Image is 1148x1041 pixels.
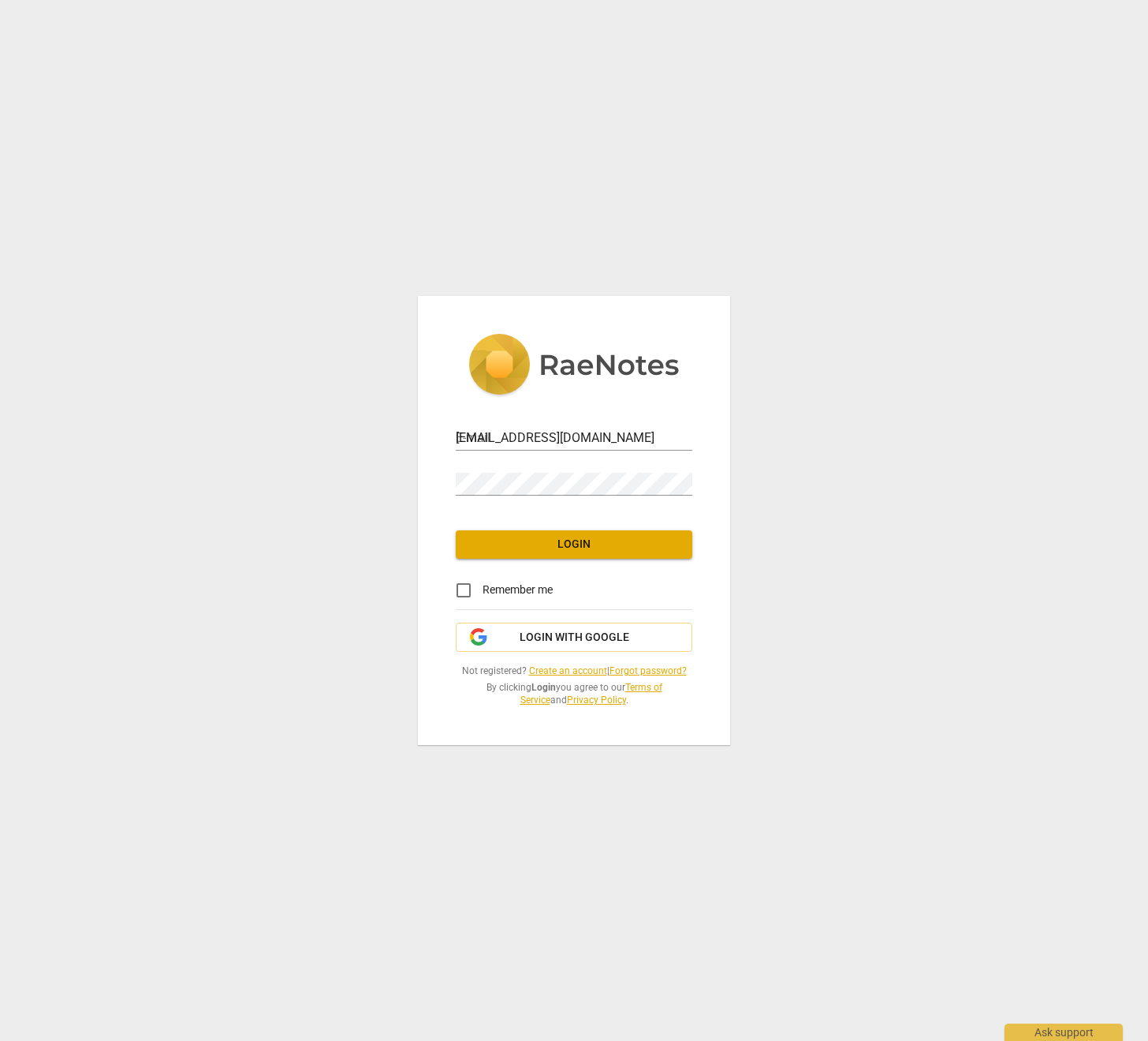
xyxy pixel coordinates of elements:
span: Login [468,537,680,552]
button: Login with Google [456,623,692,653]
span: Not registered? | [456,665,692,678]
span: By clicking you agree to our and . [456,681,692,707]
a: Terms of Service [520,682,662,706]
button: Login [456,530,692,559]
a: Forgot password? [609,665,687,676]
div: Ask support [1004,1024,1123,1041]
img: 5ac2273c67554f335776073100b6d88f.svg [468,334,680,399]
a: Privacy Policy [567,695,626,706]
span: Remember me [483,582,553,598]
span: Login with Google [520,630,629,646]
b: Login [531,682,556,693]
a: Create an account [529,665,607,676]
